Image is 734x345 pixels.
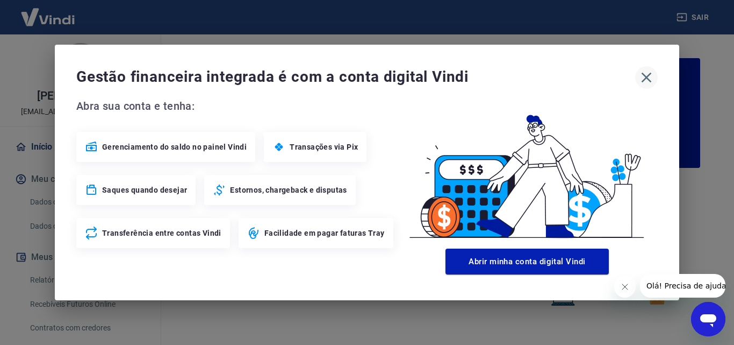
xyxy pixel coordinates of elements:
iframe: Botão para abrir a janela de mensagens [691,302,725,336]
img: Good Billing [397,97,658,244]
span: Gestão financeira integrada é com a conta digital Vindi [76,66,635,88]
iframe: Fechar mensagem [614,276,636,298]
span: Transações via Pix [290,142,358,152]
button: Abrir minha conta digital Vindi [445,249,609,274]
span: Olá! Precisa de ajuda? [6,8,90,16]
span: Transferência entre contas Vindi [102,228,221,238]
span: Facilidade em pagar faturas Tray [264,228,385,238]
span: Saques quando desejar [102,185,187,195]
span: Estornos, chargeback e disputas [230,185,347,195]
span: Gerenciamento do saldo no painel Vindi [102,142,247,152]
iframe: Mensagem da empresa [640,274,725,298]
span: Abra sua conta e tenha: [76,97,397,115]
